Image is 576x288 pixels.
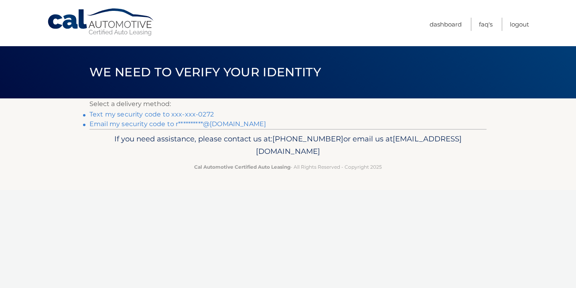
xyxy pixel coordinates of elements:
span: [PHONE_NUMBER] [272,134,343,143]
a: Text my security code to xxx-xxx-0272 [89,110,214,118]
a: Cal Automotive [47,8,155,37]
span: We need to verify your identity [89,65,321,80]
p: If you need assistance, please contact us at: or email us at [95,133,481,158]
p: Select a delivery method: [89,98,487,110]
a: FAQ's [479,18,493,31]
strong: Cal Automotive Certified Auto Leasing [194,164,290,170]
a: Email my security code to r**********@[DOMAIN_NAME] [89,120,266,128]
a: Logout [510,18,529,31]
p: - All Rights Reserved - Copyright 2025 [95,163,481,171]
a: Dashboard [430,18,462,31]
